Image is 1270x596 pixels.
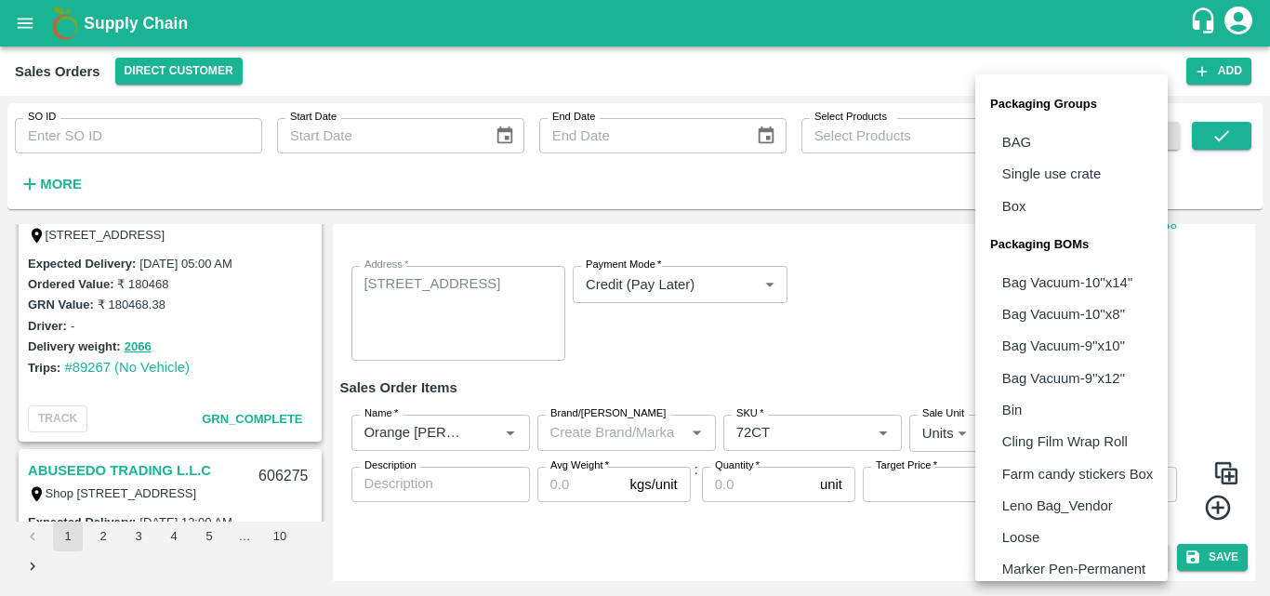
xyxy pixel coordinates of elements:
[1002,272,1133,293] p: Bag Vacuum-10''x14''
[1002,464,1154,484] p: Farm candy stickers Box
[1002,431,1128,452] p: Cling Film Wrap Roll
[975,222,1168,267] li: Packaging BOMs
[1002,368,1125,389] p: Bag Vacuum-9''x12''
[1002,559,1145,579] p: Marker Pen-Permanent
[1002,336,1125,356] p: Bag Vacuum-9''x10''
[1002,164,1101,184] p: Single use crate
[1002,527,1039,548] p: Loose
[1002,496,1113,516] p: Leno Bag_Vendor
[1002,196,1026,217] p: Box
[1002,400,1022,420] p: Bin
[1002,132,1031,152] p: BAG
[1002,304,1125,324] p: Bag Vacuum-10''x8''
[975,82,1168,126] li: Packaging Groups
